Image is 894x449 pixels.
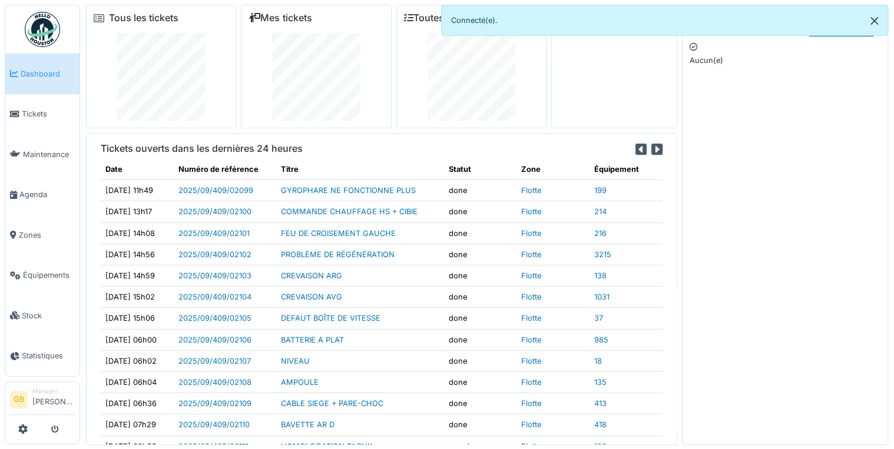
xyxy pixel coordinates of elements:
[443,222,516,244] td: done
[101,159,174,180] th: Date
[521,292,541,301] a: Flotte
[594,420,607,429] a: 418
[443,244,516,265] td: done
[178,229,250,238] a: 2025/09/409/02101
[594,335,608,344] a: 985
[101,222,174,244] td: [DATE] 14h08
[5,295,80,336] a: Stock
[10,387,75,415] a: GB Manager[PERSON_NAME]
[521,399,541,408] a: Flotte
[443,201,516,222] td: done
[178,399,251,408] a: 2025/09/409/02109
[249,12,312,24] a: Mes tickets
[443,371,516,393] td: done
[22,108,75,119] span: Tickets
[19,230,75,241] span: Zones
[281,271,342,280] a: CREVAISON ARG
[281,420,335,429] a: BAVETTE AR D
[19,189,75,200] span: Agenda
[281,207,418,216] a: COMMANDE CHAUFFAGE HS + CIBIE
[281,292,342,301] a: CREVAISON AVG
[101,287,174,308] td: [DATE] 15h02
[32,387,75,412] li: [PERSON_NAME]
[178,420,250,429] a: 2025/09/409/02110
[101,350,174,371] td: [DATE] 06h02
[521,229,541,238] a: Flotte
[101,414,174,435] td: [DATE] 07h29
[32,387,75,395] div: Manager
[101,180,174,201] td: [DATE] 11h49
[443,308,516,329] td: done
[590,159,663,180] th: Équipement
[21,68,75,79] span: Dashboard
[281,229,396,238] a: FEU DE CROISEMENT GAUCHE
[443,329,516,350] td: done
[25,12,60,47] img: Badge_color-CXgf-gQk.svg
[5,255,80,296] a: Équipements
[178,271,251,280] a: 2025/09/409/02103
[5,175,80,215] a: Agenda
[594,399,607,408] a: 413
[174,159,276,180] th: Numéro de référence
[443,287,516,308] td: done
[101,393,174,414] td: [DATE] 06h36
[101,371,174,393] td: [DATE] 06h04
[5,215,80,255] a: Zones
[281,186,416,195] a: GYROPHARE NE FONCTIONNE PLUS
[101,143,303,154] h6: Tickets ouverts dans les dernières 24 heures
[594,229,607,238] a: 216
[594,250,611,259] a: 3215
[594,292,610,301] a: 1031
[521,207,541,216] a: Flotte
[281,399,383,408] a: CABLE SIEGE + PARE-CHOC
[281,314,380,322] a: DEFAUT BOÎTE DE VITESSE
[521,335,541,344] a: Flotte
[521,378,541,387] a: Flotte
[22,310,75,321] span: Stock
[861,5,888,36] button: Close
[594,357,602,365] a: 18
[101,265,174,287] td: [DATE] 14h59
[23,270,75,281] span: Équipements
[521,357,541,365] a: Flotte
[5,94,80,135] a: Tickets
[178,378,251,387] a: 2025/09/409/02108
[178,292,251,301] a: 2025/09/409/02104
[594,207,607,216] a: 214
[443,180,516,201] td: done
[22,350,75,361] span: Statistiques
[101,329,174,350] td: [DATE] 06h00
[178,250,251,259] a: 2025/09/409/02102
[441,5,888,36] div: Connecté(e).
[101,201,174,222] td: [DATE] 13h17
[178,314,251,322] a: 2025/09/409/02105
[594,186,607,195] a: 199
[281,378,319,387] a: AMPOULE
[178,357,251,365] a: 2025/09/409/02107
[521,420,541,429] a: Flotte
[521,186,541,195] a: Flotte
[443,265,516,287] td: done
[101,244,174,265] td: [DATE] 14h56
[178,186,253,195] a: 2025/09/409/02099
[5,134,80,175] a: Maintenance
[10,391,28,408] li: GB
[5,54,80,94] a: Dashboard
[23,149,75,160] span: Maintenance
[443,393,516,414] td: done
[521,271,541,280] a: Flotte
[5,336,80,377] a: Statistiques
[594,378,607,387] a: 135
[443,414,516,435] td: done
[281,357,310,365] a: NIVEAU
[109,12,178,24] a: Tous les tickets
[276,159,443,180] th: Titre
[404,12,492,24] a: Toutes les tâches
[443,159,516,180] th: Statut
[101,308,174,329] td: [DATE] 15h06
[690,55,880,66] p: Aucun(e)
[443,350,516,371] td: done
[521,250,541,259] a: Flotte
[281,335,344,344] a: BATTERIE A PLAT
[178,207,251,216] a: 2025/09/409/02100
